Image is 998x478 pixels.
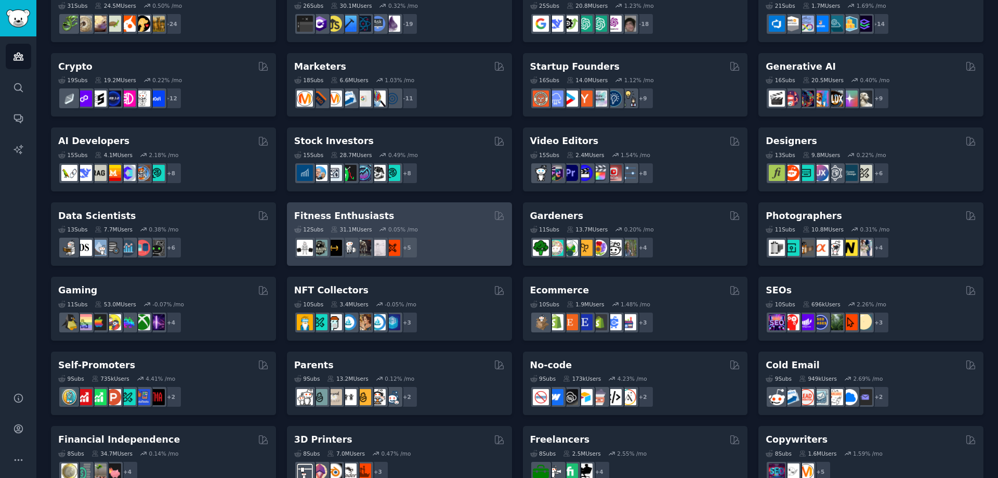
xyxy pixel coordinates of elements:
img: typography [769,165,785,181]
img: GYM [297,240,313,256]
img: ValueInvesting [311,165,327,181]
img: Forex [326,165,342,181]
div: 53.0M Users [95,301,136,308]
img: aivideo [769,91,785,107]
img: AWS_Certified_Experts [783,16,799,32]
div: + 12 [160,87,182,109]
div: 13.2M Users [327,375,368,382]
img: ArtificalIntelligence [620,16,636,32]
img: The_SEO [856,314,872,330]
h2: AI Developers [58,135,129,148]
img: indiehackers [591,91,607,107]
img: Emailmarketing [783,389,799,405]
img: CozyGamers [76,314,92,330]
img: Airtable [576,389,593,405]
div: + 4 [632,237,654,259]
img: swingtrading [370,165,386,181]
div: 15 Sub s [530,151,559,159]
img: Youtubevideo [606,165,622,181]
img: azuredevops [769,16,785,32]
img: growmybusiness [620,91,636,107]
img: beyondthebump [326,389,342,405]
h2: NFT Collectors [294,284,369,297]
div: + 2 [396,386,418,408]
div: 2.4M Users [567,151,605,159]
img: dropship [533,314,549,330]
img: postproduction [620,165,636,181]
img: learnjavascript [326,16,342,32]
img: coldemail [812,389,829,405]
div: 0.40 % /mo [860,76,889,84]
div: 4.41 % /mo [146,375,175,382]
h2: Cold Email [766,359,819,372]
div: 18 Sub s [294,76,323,84]
img: deepdream [798,91,814,107]
img: streetphotography [783,240,799,256]
img: SEO_Digital_Marketing [769,314,785,330]
img: Etsy [562,314,578,330]
div: 19 Sub s [58,76,87,84]
img: NFTExchange [297,314,313,330]
img: daddit [297,389,313,405]
img: Local_SEO [827,314,843,330]
img: turtle [105,16,121,32]
div: 1.9M Users [567,301,605,308]
div: + 8 [396,162,418,184]
img: fitness30plus [355,240,371,256]
img: DigitalItems [384,314,400,330]
div: 0.22 % /mo [857,151,886,159]
div: 11 Sub s [58,301,87,308]
img: dataengineering [105,240,121,256]
img: Trading [340,165,357,181]
img: GardenersWorld [620,240,636,256]
img: b2b_sales [827,389,843,405]
img: LangChain [61,165,77,181]
img: NoCodeMovement [606,389,622,405]
div: 1.69 % /mo [857,2,886,9]
div: 26 Sub s [294,2,323,9]
img: chatgpt_promptDesign [576,16,593,32]
img: selfpromotion [90,389,107,405]
div: + 4 [160,312,182,333]
img: webflow [547,389,563,405]
div: 20.8M Users [567,2,608,9]
img: technicalanalysis [384,165,400,181]
h2: Fitness Enthusiasts [294,210,395,223]
img: Docker_DevOps [798,16,814,32]
img: flowers [591,240,607,256]
img: chatgpt_prompts_ [591,16,607,32]
img: Emailmarketing [340,91,357,107]
img: MarketingResearch [370,91,386,107]
div: 4.23 % /mo [618,375,647,382]
img: TwitchStreaming [149,314,165,330]
img: AskComputerScience [370,16,386,32]
img: csharp [311,16,327,32]
div: 0.05 % /mo [388,226,418,233]
img: AskMarketing [326,91,342,107]
h2: Designers [766,135,817,148]
div: + 8 [160,162,182,184]
div: 13 Sub s [58,226,87,233]
img: GymMotivation [311,240,327,256]
div: 0.32 % /mo [388,2,418,9]
h2: Self-Promoters [58,359,135,372]
img: bigseo [311,91,327,107]
img: UI_Design [798,165,814,181]
img: defi_ [149,91,165,107]
img: software [297,16,313,32]
div: + 5 [396,237,418,259]
img: cockatiel [120,16,136,32]
h2: Stock Investors [294,135,374,148]
img: data [149,240,165,256]
h2: Generative AI [766,60,836,73]
div: 6.6M Users [331,76,369,84]
img: linux_gaming [61,314,77,330]
div: 10 Sub s [530,301,559,308]
img: MistralAI [105,165,121,181]
div: + 6 [160,237,182,259]
img: datascience [76,240,92,256]
h2: Gardeners [530,210,584,223]
img: Entrepreneurship [606,91,622,107]
div: 173k Users [563,375,601,382]
div: 1.7M Users [803,2,841,9]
